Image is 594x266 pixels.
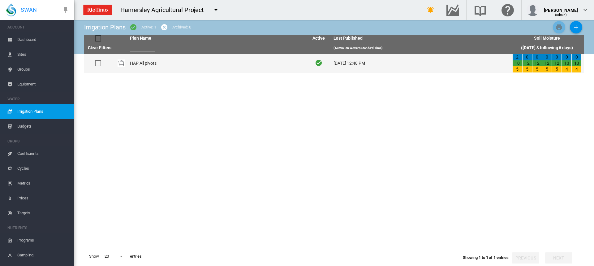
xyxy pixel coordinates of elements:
[17,248,69,263] span: Sampling
[141,24,156,30] div: Active: 1
[127,54,306,73] td: HAP All pivots
[510,54,584,73] td: 2 10 5 0 12 5 0 12 5 0 12 5 0 12 5 0 13 4 0 13 4
[127,251,144,262] span: entries
[331,42,510,54] th: (Australian Western Standard Time)
[542,66,552,72] div: 5
[555,24,563,31] md-icon: icon-printer
[523,66,532,72] div: 5
[427,6,434,14] md-icon: icon-bell-ring
[17,233,69,248] span: Programs
[572,66,581,72] div: 4
[88,45,112,50] a: Clear Filters
[306,35,331,42] th: Active
[572,60,581,67] div: 13
[544,5,578,11] div: [PERSON_NAME]
[545,252,572,264] button: Next
[17,161,69,176] span: Cycles
[523,60,532,67] div: 12
[130,24,137,31] md-icon: icon-checkbox-marked-circle
[553,21,565,33] button: Print Irrigation Plans
[473,6,488,14] md-icon: Search the knowledge base
[118,59,125,67] img: product-image-placeholder.png
[17,146,69,161] span: Coefficients
[17,77,69,92] span: Equipment
[87,251,101,262] span: Show
[17,62,69,77] span: Groups
[527,4,539,16] img: profile.jpg
[7,94,69,104] span: WATER
[7,22,69,32] span: ACCOUNT
[510,35,584,42] th: Soil Moisture
[120,6,209,14] div: Hamersley Agricultural Project
[500,6,515,14] md-icon: Click here for help
[463,255,509,260] span: Showing 1 to 1 of 1 entries
[510,42,584,54] th: ([DATE] & following 6 days)
[532,54,542,60] div: 0
[445,6,460,14] md-icon: Go to the Data Hub
[542,54,552,60] div: 0
[523,54,532,60] div: 0
[7,223,69,233] span: NUTRIENTS
[552,60,562,67] div: 12
[6,3,16,16] img: SWAN-Landscape-Logo-Colour-drop.png
[84,23,125,32] div: Irrigation Plans
[513,54,522,60] div: 2
[127,35,306,42] th: Plan Name
[105,254,109,259] div: 20
[424,4,437,16] button: icon-bell-ring
[17,104,69,119] span: Irrigation Plans
[172,24,191,30] div: Archived: 0
[17,191,69,206] span: Prices
[161,24,168,31] md-icon: icon-cancel
[81,2,114,18] img: ZPXdBAAAAAElFTkSuQmCC
[513,60,522,67] div: 10
[582,6,589,14] md-icon: icon-chevron-down
[7,136,69,146] span: CROPS
[17,32,69,47] span: Dashboard
[555,13,567,16] span: (Admin)
[552,66,562,72] div: 5
[562,60,571,67] div: 13
[532,66,542,72] div: 5
[62,6,69,14] md-icon: icon-pin
[331,54,510,73] td: [DATE] 12:48 PM
[570,21,582,33] button: Add New Plan
[210,4,222,16] button: icon-menu-down
[212,6,220,14] md-icon: icon-menu-down
[21,6,37,14] span: SWAN
[331,35,510,42] th: Last Published
[118,59,125,67] div: Plan Id: 17653
[512,252,539,264] button: Previous
[17,176,69,191] span: Metrics
[562,66,571,72] div: 4
[572,24,580,31] md-icon: icon-plus
[542,60,552,67] div: 12
[17,206,69,220] span: Targets
[572,54,581,60] div: 0
[552,54,562,60] div: 0
[17,47,69,62] span: Sites
[17,119,69,134] span: Budgets
[532,60,542,67] div: 12
[562,54,571,60] div: 0
[513,66,522,72] div: 5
